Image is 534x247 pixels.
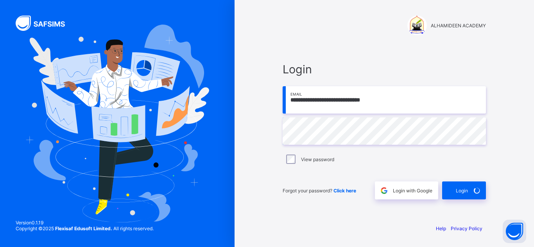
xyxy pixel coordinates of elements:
[16,226,154,231] span: Copyright © 2025 All rights reserved.
[380,186,389,195] img: google.396cfc9801f0270233282035f929180a.svg
[333,188,356,194] a: Click here
[283,62,486,76] span: Login
[431,23,486,28] span: ALHAMIDEEN ACADEMY
[451,226,482,231] a: Privacy Policy
[283,188,356,194] span: Forgot your password?
[16,16,74,31] img: SAFSIMS Logo
[25,25,210,222] img: Hero Image
[301,156,334,162] label: View password
[16,220,154,226] span: Version 0.1.19
[503,220,526,243] button: Open asap
[456,188,468,194] span: Login
[436,226,446,231] a: Help
[55,226,112,231] strong: Flexisaf Edusoft Limited.
[393,188,432,194] span: Login with Google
